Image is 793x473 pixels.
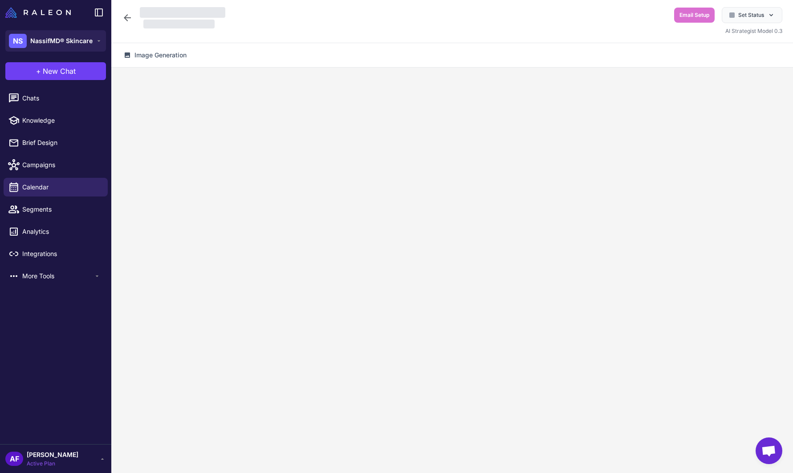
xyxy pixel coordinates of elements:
span: + [36,66,41,76]
span: More Tools [22,271,94,281]
span: Segments [22,204,101,214]
a: Integrations [4,245,108,263]
span: Knowledge [22,116,101,125]
button: Email Setup [674,8,715,23]
a: Raleon Logo [5,7,74,18]
a: Campaigns [4,156,108,174]
a: Analytics [4,222,108,241]
button: +New Chat [5,62,106,80]
span: Integrations [22,249,101,259]
span: Campaigns [22,160,101,170]
div: Open chat [756,437,782,464]
span: Email Setup [679,11,709,19]
span: Analytics [22,227,101,236]
span: Set Status [738,11,764,19]
div: NS [9,34,27,48]
img: Raleon Logo [5,7,71,18]
div: AF [5,452,23,466]
span: Chats [22,93,101,103]
a: Knowledge [4,111,108,130]
a: Brief Design [4,133,108,152]
span: Brief Design [22,138,101,148]
a: Chats [4,89,108,108]
span: Active Plan [27,460,78,468]
a: Calendar [4,178,108,196]
a: Segments [4,200,108,219]
span: AI Strategist Model 0.3 [725,28,782,34]
span: New Chat [43,66,76,76]
span: Image Generation [134,50,187,60]
span: Calendar [22,182,101,192]
button: NSNassifMD® Skincare [5,30,106,52]
button: Image Generation [118,47,192,64]
span: [PERSON_NAME] [27,450,78,460]
span: NassifMD® Skincare [30,36,93,46]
